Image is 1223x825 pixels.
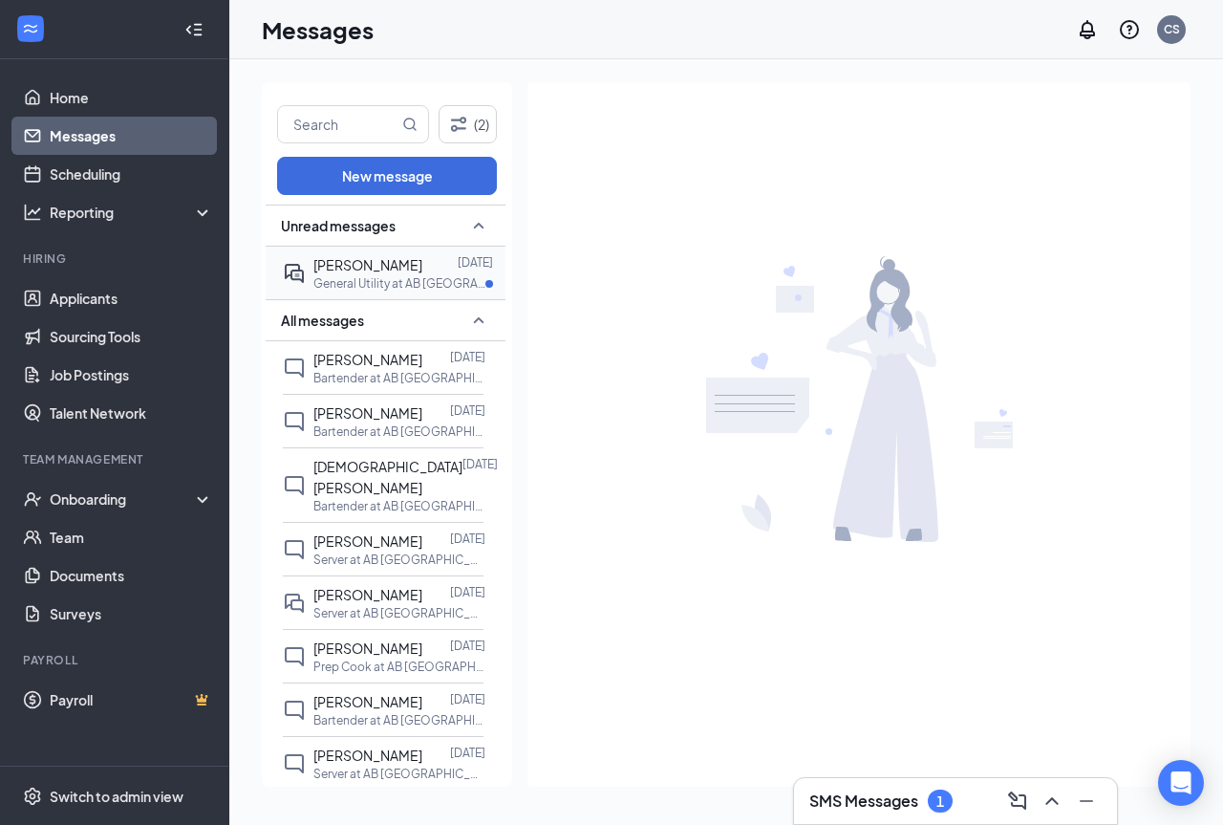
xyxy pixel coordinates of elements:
[313,404,422,422] span: [PERSON_NAME]
[313,766,485,782] p: Server at AB [GEOGRAPHIC_DATA]
[1076,18,1099,41] svg: Notifications
[283,474,306,497] svg: ChatInactive
[283,592,306,615] svg: DoubleChat
[313,605,485,621] p: Server at AB [GEOGRAPHIC_DATA]
[50,78,213,117] a: Home
[313,275,485,292] p: General Utility at AB [GEOGRAPHIC_DATA]
[450,691,485,707] p: [DATE]
[281,216,396,235] span: Unread messages
[450,531,485,547] p: [DATE]
[313,458,462,496] span: [DEMOGRAPHIC_DATA][PERSON_NAME]
[467,214,490,237] svg: SmallChevronUp
[447,113,470,136] svg: Filter
[450,349,485,365] p: [DATE]
[313,423,485,440] p: Bartender at AB [GEOGRAPHIC_DATA]
[21,19,40,38] svg: WorkstreamLogo
[50,155,213,193] a: Scheduling
[50,556,213,595] a: Documents
[283,699,306,722] svg: ChatInactive
[283,357,306,380] svg: ChatInactive
[313,552,485,568] p: Server at AB [GEOGRAPHIC_DATA]
[313,640,422,657] span: [PERSON_NAME]
[283,410,306,433] svg: ChatInactive
[50,595,213,633] a: Surveys
[50,203,214,222] div: Reporting
[50,279,213,317] a: Applicants
[1071,786,1102,816] button: Minimize
[283,752,306,775] svg: ChatInactive
[262,13,374,46] h1: Messages
[1006,790,1029,813] svg: ComposeMessage
[313,712,485,728] p: Bartender at AB [GEOGRAPHIC_DATA]
[50,356,213,394] a: Job Postings
[50,518,213,556] a: Team
[313,586,422,603] span: [PERSON_NAME]
[23,451,209,467] div: Team Management
[281,311,364,330] span: All messages
[313,256,422,273] span: [PERSON_NAME]
[50,317,213,356] a: Sourcing Tools
[313,498,485,514] p: Bartender at AB [GEOGRAPHIC_DATA]
[23,652,209,668] div: Payroll
[277,157,497,195] button: New message
[450,638,485,654] p: [DATE]
[283,262,306,285] svg: ActiveDoubleChat
[184,20,204,39] svg: Collapse
[1037,786,1067,816] button: ChevronUp
[450,584,485,600] p: [DATE]
[809,791,918,812] h3: SMS Messages
[313,693,422,710] span: [PERSON_NAME]
[23,203,42,222] svg: Analysis
[1041,790,1063,813] svg: ChevronUp
[23,250,209,267] div: Hiring
[458,254,493,271] p: [DATE]
[1118,18,1141,41] svg: QuestionInfo
[439,105,497,143] button: Filter (2)
[936,793,944,810] div: 1
[450,402,485,419] p: [DATE]
[50,681,213,719] a: PayrollCrown
[50,787,183,806] div: Switch to admin view
[1075,790,1098,813] svg: Minimize
[462,456,498,472] p: [DATE]
[283,538,306,561] svg: ChatInactive
[450,745,485,761] p: [DATE]
[1164,21,1180,37] div: CS
[1158,760,1204,806] div: Open Intercom Messenger
[313,747,422,764] span: [PERSON_NAME]
[50,117,213,155] a: Messages
[23,489,42,509] svg: UserCheck
[1002,786,1033,816] button: ComposeMessage
[23,787,42,806] svg: Settings
[313,370,485,386] p: Bartender at AB [GEOGRAPHIC_DATA]
[313,659,485,675] p: Prep Cook at AB [GEOGRAPHIC_DATA]
[50,394,213,432] a: Talent Network
[313,532,422,550] span: [PERSON_NAME]
[283,645,306,668] svg: ChatInactive
[402,117,418,132] svg: MagnifyingGlass
[467,309,490,332] svg: SmallChevronUp
[50,489,197,509] div: Onboarding
[313,351,422,368] span: [PERSON_NAME]
[278,106,398,142] input: Search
